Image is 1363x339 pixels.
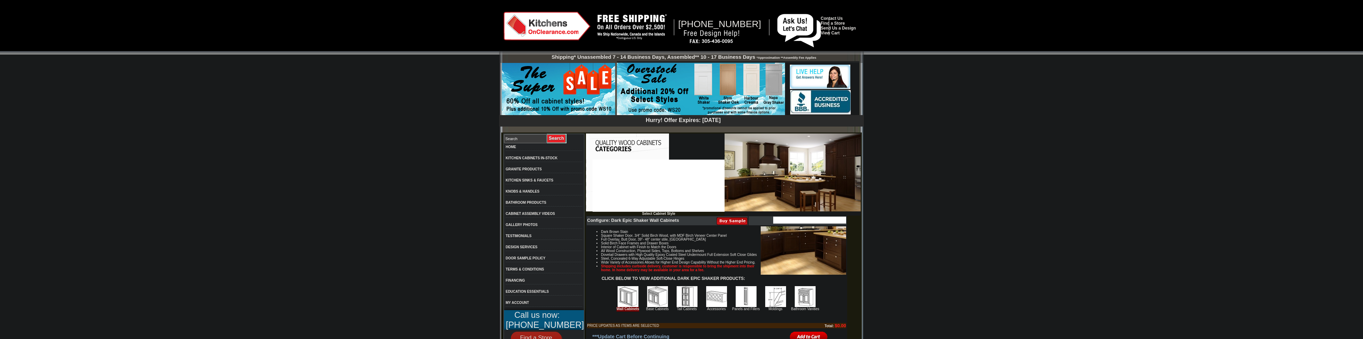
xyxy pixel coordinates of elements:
[821,16,843,21] a: Contact Us
[601,257,684,260] span: Steel, Concealed 6-Way Adjustable Soft-Close Hinges
[506,201,546,204] a: BATHROOM PRODUCTS
[506,290,549,293] a: EDUCATION ESSENTIALS
[506,245,538,249] a: DESIGN SERVICES
[601,237,706,241] span: Full Overlay, Butt Door, 39"- 48" center stile, [GEOGRAPHIC_DATA]
[768,307,782,311] a: Moldings
[732,307,760,311] a: Panels and Fillers
[677,286,697,307] img: Tall Cabinets
[825,324,834,328] b: Total:
[601,241,669,245] span: Solid Birch Face Frames and Drawer Boxes
[506,320,584,330] span: [PHONE_NUMBER]
[618,286,638,307] img: Wall Cabinets
[506,267,544,271] a: TERMS & CONDITIONS
[647,286,668,307] img: Base Cabinets
[821,26,856,31] a: Send Us a Design
[736,286,757,307] img: Panels and Fillers
[547,134,567,143] input: Submit
[602,276,745,281] strong: CLICK BELOW TO VIEW ADDITIONAL DARK EPIC SHAKER PRODUCTS:
[821,31,840,35] a: View Cart
[506,178,553,182] a: KITCHEN SINKS & FAUCETS
[506,223,538,227] a: GALLERY PHOTOS
[707,307,726,311] a: Accessories
[642,212,675,216] b: Select Cabinet Style
[601,249,704,253] span: All Wood Construction, Plywood Sides, Tops, Bottoms and Shelves
[601,264,754,272] strong: Shipping includes curbside delivery, customer is responsible to bring the shipment into their hom...
[646,307,669,311] a: Base Cabinets
[835,323,846,328] b: $0.00
[506,279,525,282] a: FINANCING
[755,54,816,59] span: *Approximation **Assembly Fee Applies
[601,245,676,249] span: Interior of Cabinet with Finish to Match the Doors
[506,189,539,193] a: KNOBS & HANDLES
[593,160,725,212] iframe: Browser incompatible
[761,226,846,275] img: Product Image
[506,145,516,149] a: HOME
[601,260,755,264] span: Wide Variety of Accessories Allows for Higher End Design Capability Without the Higher End Pricing.
[706,286,727,307] img: Accessories
[791,307,819,311] a: Bathroom Vanities
[506,234,531,238] a: TESTIMONIALS
[678,19,761,29] span: [PHONE_NUMBER]
[725,134,861,211] img: Dark Epic Shaker
[504,12,590,40] img: Kitchens on Clearance Logo
[506,156,557,160] a: KITCHEN CABINETS IN-STOCK
[587,218,679,223] b: Configure: Dark Epic Shaker Wall Cabinets
[506,301,529,305] a: MY ACCOUNT
[601,253,757,257] span: Dovetail Drawers with High Quality Epoxy Coated Steel Undermount Full Extension Soft Close Glides
[601,234,727,237] span: Square Shaker Door, 3/4" Solid Birch Wood, with MDF Birch Veneer Center Panel
[617,307,639,312] a: Wall Cabinets
[503,116,864,123] div: Hurry! Offer Expires: [DATE]
[795,286,816,307] img: Bathroom Vanities
[765,286,786,307] img: Moldings
[601,230,628,234] span: Dark Brown Stain
[514,310,560,320] span: Call us now:
[677,307,697,311] a: Tall Cabinets
[503,51,864,60] p: Shipping* Unassembled 7 - 14 Business Days, Assembled** 10 - 17 Business Days
[587,323,786,328] td: PRICE UPDATES AS ITEMS ARE SELECTED
[506,167,542,171] a: GRANITE PRODUCTS
[506,212,555,216] a: CABINET ASSEMBLY VIDEOS
[506,256,545,260] a: DOOR SAMPLE POLICY
[821,21,845,26] a: Find a Store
